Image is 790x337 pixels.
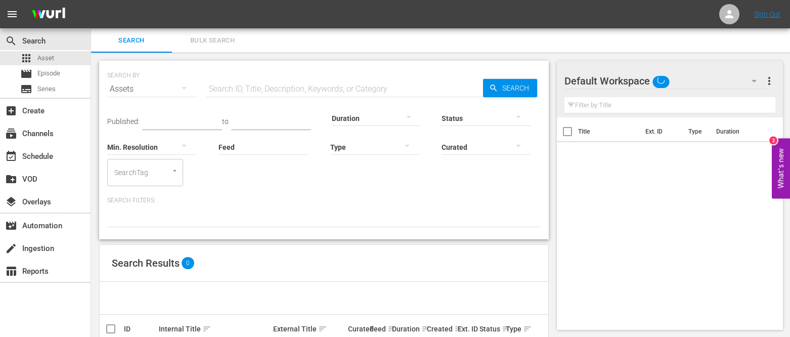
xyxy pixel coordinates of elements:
[5,196,17,208] span: Overlays
[37,53,54,63] span: Asset
[273,323,345,335] div: External Title
[769,137,777,145] div: 2
[24,3,73,26] img: ans4CAIJ8jUAAAAAAAAAAAAAAAAAAAAAAAAgQb4GAAAAAAAAAAAAAAAAAAAAAAAAJMjXAAAAAAAAAAAAAAAAAAAAAAAAgAT5G...
[578,117,639,146] th: Title
[318,324,327,333] span: sort
[506,323,520,335] div: Type
[170,166,180,176] button: Open
[5,173,17,185] span: VOD
[387,324,397,333] span: sort
[763,69,775,93] button: more_vert
[763,75,775,87] span: more_vert
[37,68,60,78] span: Episode
[772,139,790,199] button: Open Feedback Widget
[5,128,17,140] span: Channels
[498,79,537,97] span: Search
[20,83,32,95] span: Series
[178,35,247,47] span: Bulk Search
[458,325,476,333] div: Ext. ID
[370,323,388,335] div: Feed
[502,324,511,333] span: sort
[639,117,682,146] th: Ext. ID
[20,68,32,80] span: Episode
[710,117,771,146] th: Duration
[5,150,17,162] span: Schedule
[564,67,766,95] div: Default Workspace
[159,323,270,335] div: Internal Title
[421,324,430,333] span: sort
[479,323,503,335] div: Status
[483,79,537,97] button: Search
[6,8,18,20] span: menu
[682,117,710,146] th: Type
[20,52,32,64] span: Asset
[392,323,424,335] div: Duration
[107,117,140,125] span: Published:
[5,265,17,277] span: Reports
[182,257,194,269] span: 0
[107,75,196,103] div: Assets
[107,196,541,205] p: Search Filters:
[5,35,17,47] span: Search
[97,35,166,47] span: Search
[5,220,17,232] span: Automation
[454,324,463,333] span: sort
[5,242,17,255] span: Ingestion
[427,323,455,335] div: Created
[222,117,229,125] span: to
[348,325,367,333] div: Curated
[202,324,211,333] span: sort
[37,84,56,94] span: Series
[754,10,780,18] a: Sign Out
[5,105,17,117] span: Create
[112,257,180,269] span: Search Results
[124,325,156,333] div: ID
